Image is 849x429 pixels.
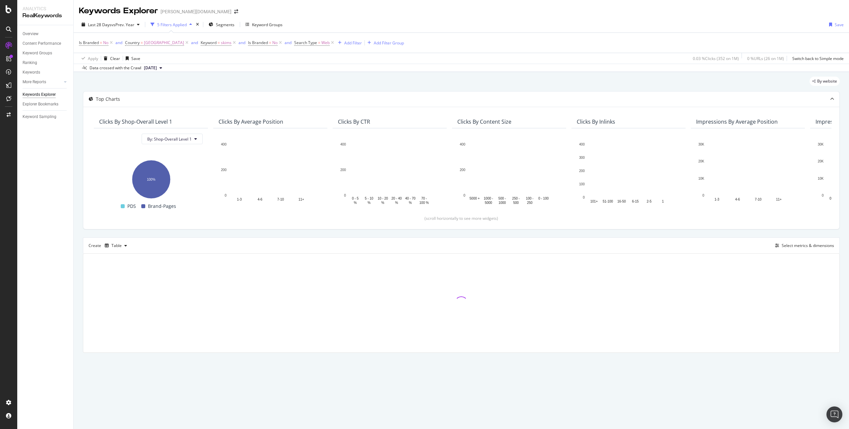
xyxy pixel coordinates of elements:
a: Content Performance [23,40,69,47]
span: Keyword [201,40,217,45]
svg: A chart. [338,141,441,205]
text: 0 [344,194,346,197]
text: 200 [340,168,346,172]
button: Keyword Groups [243,19,285,30]
button: Apply [79,53,98,64]
span: Search Type [294,40,317,45]
text: 100 % [420,201,429,205]
div: legacy label [810,77,840,86]
div: Select metrics & dimensions [782,243,834,248]
a: More Reports [23,79,62,86]
button: Table [102,240,130,251]
div: 5 Filters Applied [157,22,187,28]
div: Overview [23,31,38,37]
div: Add Filter Group [374,40,404,46]
span: By: Shop-Overall Level 1 [147,136,192,142]
div: Switch back to Simple mode [792,56,844,61]
div: and [238,40,245,45]
text: 250 [527,201,533,205]
span: = [218,40,220,45]
button: and [191,39,198,46]
svg: A chart. [219,141,322,205]
span: Web [321,38,330,47]
text: 400 [221,143,227,146]
span: = [318,40,320,45]
span: = [269,40,271,45]
div: and [285,40,292,45]
text: 20K [698,160,704,163]
text: 7-10 [277,198,284,201]
span: Is Branded [79,40,99,45]
div: RealKeywords [23,12,68,20]
text: 400 [460,143,465,146]
div: Create [89,240,130,251]
div: Ranking [23,59,37,66]
span: PDS [127,202,136,210]
text: 20K [818,160,824,163]
text: 1000 - [484,197,493,200]
text: 101+ [590,200,598,203]
svg: A chart. [577,141,680,208]
button: 5 Filters Applied [148,19,195,30]
div: and [115,40,122,45]
text: % [409,201,412,205]
text: 1 [662,200,664,203]
div: Keywords Explorer [23,91,56,98]
text: 30K [698,143,704,146]
text: 70 - [421,197,427,200]
div: 0.03 % Clicks ( 352 on 1M ) [693,56,739,61]
text: 10K [818,177,824,180]
span: Country [125,40,140,45]
text: 0 [463,194,465,197]
svg: A chart. [99,157,203,200]
div: Table [111,244,122,248]
div: Clicks By CTR [338,118,370,125]
span: No [272,38,278,47]
div: (scroll horizontally to see more widgets) [91,215,831,221]
span: By website [817,79,837,83]
div: [PERSON_NAME][DOMAIN_NAME] [161,8,231,15]
text: 0 [702,194,704,197]
text: 10 - 20 [378,197,388,200]
text: 5 - 10 [365,197,373,200]
div: Keyword Groups [252,22,283,28]
text: 5000 + [470,197,480,200]
span: No [103,38,108,47]
text: 400 [340,143,346,146]
div: Clicks By Shop-Overall Level 1 [99,118,172,125]
button: Save [826,19,844,30]
div: Data crossed with the Crawl [90,65,141,71]
button: Switch back to Simple mode [790,53,844,64]
div: Clicks By Inlinks [577,118,615,125]
button: Add Filter [335,39,362,47]
text: 1-3 [714,198,719,201]
button: and [115,39,122,46]
div: Keywords [23,69,40,76]
text: 5000 [485,201,492,205]
text: 200 [579,169,585,173]
div: times [195,21,200,28]
text: 0 [822,194,824,197]
div: Analytics [23,5,68,12]
text: 4-6 [735,198,740,201]
svg: A chart. [696,141,800,205]
button: [DATE] [141,64,165,72]
button: and [238,39,245,46]
text: % [831,201,834,205]
span: = [100,40,102,45]
text: 0 [583,196,585,199]
text: 11+ [776,198,782,201]
div: Keyword Sampling [23,113,56,120]
svg: A chart. [457,141,561,205]
span: Segments [216,22,234,28]
text: 200 [221,168,227,172]
button: Select metrics & dimensions [772,242,834,250]
text: 0 - 100 [538,197,549,200]
text: 1-3 [237,198,242,201]
div: 0 % URLs ( 26 on 1M ) [747,56,784,61]
text: 400 [579,143,585,146]
text: 2-5 [647,200,652,203]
